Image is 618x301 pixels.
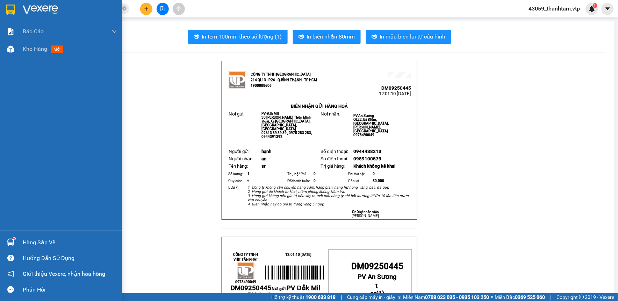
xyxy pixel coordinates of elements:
[299,34,304,40] span: printer
[347,293,402,301] span: Cung cấp máy in - giấy in:
[227,170,246,177] td: Số lượng:
[352,210,379,214] strong: Chữ ký nhân viên
[229,111,244,117] span: Nơi gửi:
[347,170,372,177] td: Phí thu hộ:
[229,71,246,89] img: logo
[23,253,117,264] div: Hướng dẫn sử dụng
[235,280,256,284] span: 0978490049
[188,30,288,44] button: printerIn tem 100mm theo số lượng (1)
[287,284,320,292] span: PV Đắk Mil
[495,293,545,301] span: Miền Bắc
[589,6,595,12] img: icon-new-feature
[262,156,267,161] span: an
[7,28,14,35] img: solution-icon
[229,149,250,154] span: Người gửi:
[425,294,489,300] strong: 0708 023 035 - 0935 103 250
[593,3,598,8] sup: 1
[248,291,287,299] span: PV An Sương
[176,6,181,11] span: aim
[351,261,403,271] span: DM09250445
[373,172,375,176] span: 0
[231,284,271,292] span: DM09250445
[291,104,348,109] strong: BIÊN NHẬN GỬI HÀNG HOÁ
[23,285,117,295] div: Phản hồi
[24,42,81,47] strong: BIÊN NHẬN GỬI HÀNG HOÁ
[379,91,411,96] span: 12:01:10 [DATE]
[354,114,374,118] span: PV An Sương
[321,156,348,161] span: Số điện thoại:
[354,133,375,137] span: 0978490049
[23,269,105,278] span: Giới thiệu Vexere, nhận hoa hồng
[380,32,446,41] span: In mẫu biên lai tự cấu hình
[233,253,258,261] strong: CÔNG TY TNHH VIỆT TÂN PHÁT
[321,149,348,154] span: Số điện thoại:
[23,27,44,36] span: Báo cáo
[7,49,14,59] span: Nơi gửi:
[602,3,614,15] button: caret-down
[287,177,313,184] td: Đã thanh toán:
[262,131,312,139] span: 02613 89 89 89 , 0975 283 283, 0944391392
[227,177,246,184] td: Quy cách:
[293,30,361,44] button: printerIn biên nhận 80mm
[7,45,14,53] img: warehouse-icon
[287,170,313,177] td: Thụ hộ/ Phí
[194,34,199,40] span: printer
[24,49,41,53] span: PV Đắk Mil
[272,286,320,291] span: Nơi gửi:
[251,72,317,87] strong: CÔNG TY TNHH [GEOGRAPHIC_DATA] 214 QL13 - P.26 - Q.BÌNH THẠNH - TP HCM 1900888606
[306,294,336,300] strong: 1900 633 818
[140,3,152,15] button: plus
[262,115,312,131] span: 30 [PERSON_NAME] Thôn Minh Đoài, Xã [GEOGRAPHIC_DATA], [GEOGRAPHIC_DATA], [GEOGRAPHIC_DATA]
[7,16,16,33] img: logo
[271,293,336,301] span: Hỗ trợ kỹ thuật:
[237,262,254,280] img: logo
[23,237,117,248] div: Hàng sắp về
[6,5,15,15] img: logo-vxr
[23,45,47,52] span: Kho hàng
[285,253,311,257] span: 12:01:10 [DATE]
[341,293,342,301] span: |
[229,156,253,161] span: Người nhận:
[370,290,376,297] span: sr
[228,185,239,190] span: Lưu ý:
[366,30,451,44] button: printerIn mẫu biên lai tự cấu hình
[373,179,384,183] span: 50.000
[112,29,117,34] span: down
[605,6,611,12] span: caret-down
[354,156,382,161] span: 0989100579
[122,6,127,12] span: close-circle
[551,293,552,301] span: |
[307,32,355,41] span: In biên nhận 80mm
[354,163,396,169] span: Khách không kê khai
[314,179,316,183] span: 0
[69,26,99,31] span: DM09250445
[122,6,127,10] span: close-circle
[247,179,249,183] span: t
[515,294,545,300] strong: 0369 525 060
[7,271,14,277] span: notification
[375,282,378,290] span: t
[354,149,382,154] span: 0944438213
[523,4,586,13] span: 43059_thanhtam.vtp
[321,163,345,169] span: Trị giá hàng:
[247,172,250,176] span: 1
[381,85,411,91] span: DM09250445
[358,273,397,281] span: PV An Sương
[262,163,266,169] span: sr
[66,31,99,37] span: 12:01:10 [DATE]
[403,293,489,301] span: Miền Nam
[314,172,316,176] span: 0
[579,295,584,300] span: copyright
[372,34,377,40] span: printer
[321,111,340,117] span: Nơi nhận:
[18,11,57,37] strong: CÔNG TY TNHH [GEOGRAPHIC_DATA] 214 QL13 - P.26 - Q.BÌNH THẠNH - TP HCM 1900888606
[262,149,272,154] span: hạnh
[352,214,379,218] span: [PERSON_NAME]
[160,6,165,11] span: file-add
[354,118,389,133] span: QL22, Bà Điểm, [GEOGRAPHIC_DATA], [PERSON_NAME], [GEOGRAPHIC_DATA]
[157,3,169,15] button: file-add
[144,6,149,11] span: plus
[229,163,248,169] span: Tên hàng:
[7,239,14,246] img: warehouse-icon
[247,185,409,206] em: 1. Công ty không vận chuyển hàng cấm, hàng gian, hàng hư hỏng, vàng, bạc, đá quý. 2. Hàng gửi do ...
